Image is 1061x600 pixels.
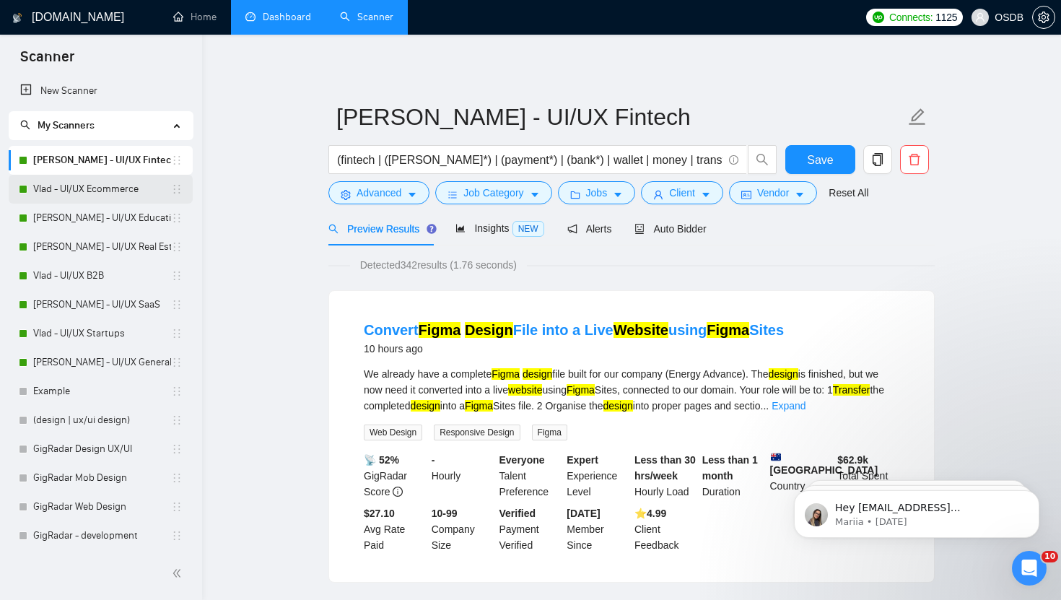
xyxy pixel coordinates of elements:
[20,119,95,131] span: My Scanners
[669,185,695,201] span: Client
[564,505,632,553] div: Member Since
[1032,12,1055,23] a: setting
[769,368,798,380] mark: design
[336,99,905,135] input: Scanner name...
[567,224,577,234] span: notification
[901,153,928,166] span: delete
[613,189,623,200] span: caret-down
[33,377,171,406] a: Example
[9,406,193,435] li: (design | ux/ui design)
[771,452,781,462] img: 🇦🇺
[508,384,542,396] mark: website
[512,221,544,237] span: NEW
[614,322,668,338] mark: Website
[33,290,171,319] a: [PERSON_NAME] - UI/UX SaaS
[767,452,835,500] div: Country
[1033,12,1055,23] span: setting
[9,46,86,77] span: Scanner
[340,11,393,23] a: searchScanner
[9,77,193,105] li: New Scanner
[1012,551,1047,586] iframe: Intercom live chat
[634,454,696,482] b: Less than 30 hrs/week
[586,185,608,201] span: Jobs
[171,443,183,455] span: holder
[567,508,600,519] b: [DATE]
[707,322,749,338] mark: Figma
[33,146,171,175] a: [PERSON_NAME] - UI/UX Fintech
[564,452,632,500] div: Experience Level
[33,175,171,204] a: Vlad - UI/UX Ecommerce
[761,400,769,412] span: ...
[9,290,193,319] li: Vlad - UI/UX SaaS
[33,204,171,232] a: [PERSON_NAME] - UI/UX Education
[432,508,458,519] b: 10-99
[328,223,432,235] span: Preview Results
[429,505,497,553] div: Company Size
[532,425,567,440] span: Figma
[393,487,403,497] span: info-circle
[9,521,193,550] li: GigRadar - development
[33,435,171,464] a: GigRadar Design UX/UI
[171,357,183,368] span: holder
[748,153,776,166] span: search
[603,400,633,412] mark: design
[33,261,171,290] a: Vlad - UI/UX B2B
[9,204,193,232] li: Vlad - UI/UX Education
[785,145,855,174] button: Save
[908,108,927,126] span: edit
[9,146,193,175] li: Vlad - UI/UX Fintech
[407,189,417,200] span: caret-down
[245,11,311,23] a: dashboardDashboard
[337,151,722,169] input: Search Freelance Jobs...
[757,185,789,201] span: Vendor
[465,322,513,338] mark: Design
[834,452,902,500] div: Total Spent
[361,505,429,553] div: Avg Rate Paid
[171,183,183,195] span: holder
[699,452,767,500] div: Duration
[364,340,784,357] div: 10 hours ago
[807,151,833,169] span: Save
[463,185,523,201] span: Job Category
[419,322,461,338] mark: Figma
[38,119,95,131] span: My Scanners
[33,521,171,550] a: GigRadar - development
[172,566,186,581] span: double-left
[20,120,30,130] span: search
[9,348,193,377] li: Vlad - UI/UX General
[558,181,636,204] button: folderJobscaret-down
[171,212,183,224] span: holder
[770,452,878,476] b: [GEOGRAPHIC_DATA]
[171,530,183,542] span: holder
[328,181,429,204] button: settingAdvancedcaret-down
[425,222,438,235] div: Tooltip anchor
[33,319,171,348] a: Vlad - UI/UX Startups
[9,492,193,521] li: GigRadar Web Design
[364,366,899,414] div: We already have a complete file built for our company (Energy Advance). The is finished, but we n...
[497,505,564,553] div: Payment Verified
[1032,6,1055,29] button: setting
[33,464,171,492] a: GigRadar Mob Design
[1042,551,1058,562] span: 10
[497,452,564,500] div: Talent Preference
[702,454,758,482] b: Less than 1 month
[171,270,183,282] span: holder
[171,155,183,166] span: holder
[772,460,1061,561] iframe: Intercom notifications message
[634,224,645,234] span: robot
[171,472,183,484] span: holder
[435,181,551,204] button: barsJob Categorycaret-down
[171,328,183,339] span: holder
[837,454,868,466] b: $ 62.9k
[634,508,666,519] b: ⭐️ 4.99
[9,232,193,261] li: Vlad - UI/UX Real Estate
[499,454,545,466] b: Everyone
[570,189,580,200] span: folder
[567,384,595,396] mark: Figma
[900,145,929,174] button: delete
[364,508,395,519] b: $27.10
[350,257,527,273] span: Detected 342 results (1.76 seconds)
[829,185,868,201] a: Reset All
